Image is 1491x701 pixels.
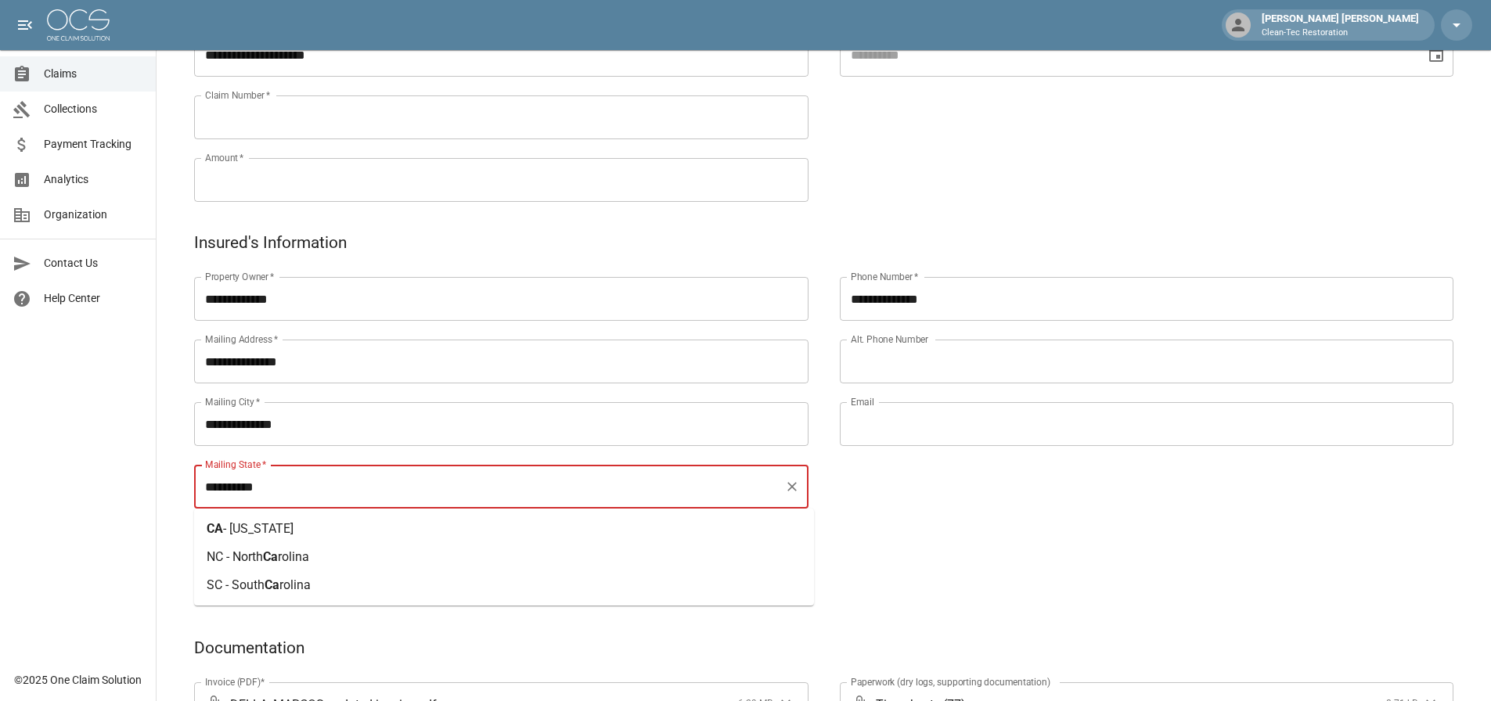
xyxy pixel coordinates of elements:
[851,270,918,283] label: Phone Number
[205,458,266,471] label: Mailing State
[265,577,279,592] span: Ca
[207,577,265,592] span: SC - South
[44,136,143,153] span: Payment Tracking
[44,290,143,307] span: Help Center
[851,333,928,346] label: Alt. Phone Number
[1255,11,1425,39] div: [PERSON_NAME] [PERSON_NAME]
[44,171,143,188] span: Analytics
[278,549,309,564] span: rolina
[205,675,265,688] label: Invoice (PDF)*
[44,66,143,82] span: Claims
[9,9,41,41] button: open drawer
[44,255,143,271] span: Contact Us
[47,9,110,41] img: ocs-logo-white-transparent.png
[44,101,143,117] span: Collections
[263,549,278,564] span: Ca
[207,521,223,536] span: CA
[205,151,244,164] label: Amount
[1421,39,1452,70] button: Choose date
[44,207,143,223] span: Organization
[279,577,311,592] span: rolina
[207,549,263,564] span: NC - North
[781,476,803,498] button: Clear
[205,270,275,283] label: Property Owner
[14,672,142,688] div: © 2025 One Claim Solution
[223,521,294,536] span: - [US_STATE]
[1262,27,1419,40] p: Clean-Tec Restoration
[851,395,874,408] label: Email
[205,88,270,102] label: Claim Number
[205,333,278,346] label: Mailing Address
[851,675,1050,688] label: Paperwork (dry logs, supporting documentation)
[205,395,261,408] label: Mailing City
